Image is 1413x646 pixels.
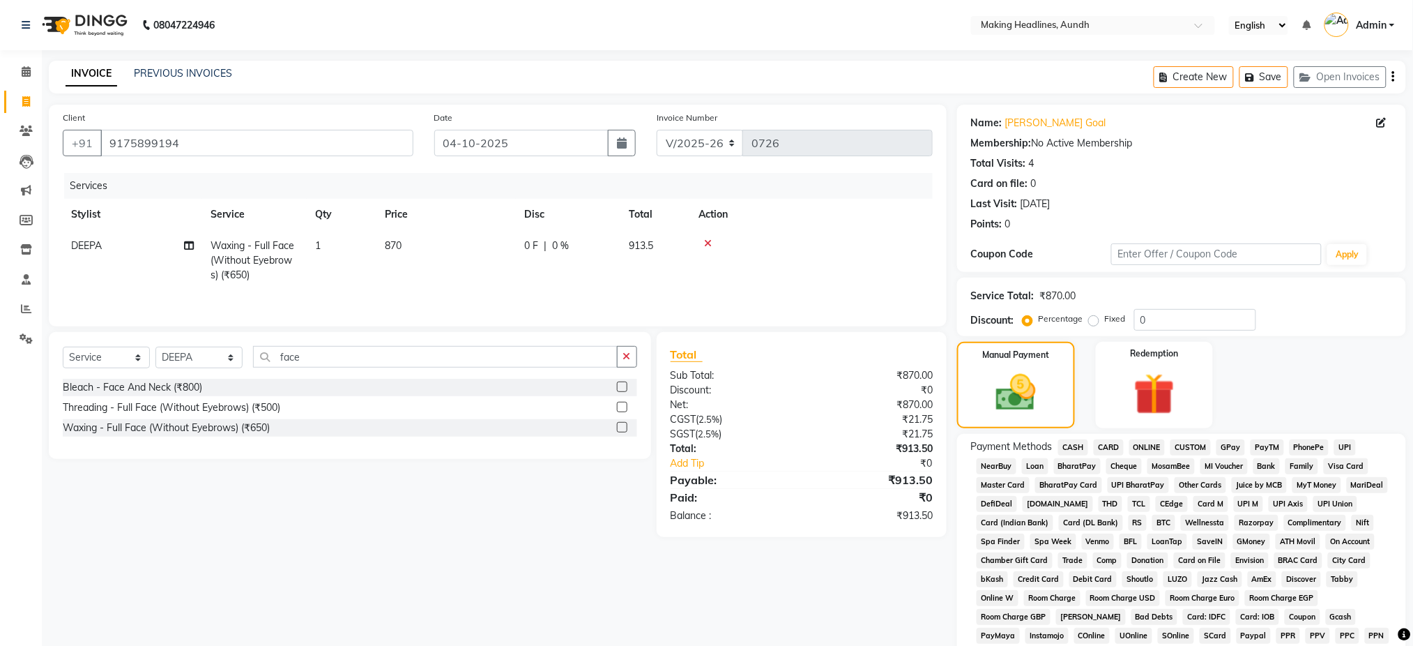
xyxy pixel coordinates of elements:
span: PPN [1365,628,1389,644]
input: Search or Scan [253,346,618,368]
th: Service [202,199,307,230]
span: 913.5 [629,239,653,252]
div: Sub Total: [660,368,802,383]
div: Service Total: [971,289,1034,303]
span: Room Charge [1024,590,1080,606]
span: SCard [1200,628,1231,644]
input: Search by Name/Mobile/Email/Code [100,130,413,156]
span: Credit Card [1014,571,1064,587]
div: ₹913.50 [802,472,943,488]
span: PPR [1276,628,1300,644]
span: Envision [1231,553,1269,569]
div: Threading - Full Face (Without Eyebrows) (₹500) [63,400,280,415]
span: GMoney [1233,534,1271,550]
div: ₹21.75 [802,412,943,427]
span: PPV [1306,628,1330,644]
div: 0 [1031,176,1037,191]
div: Points: [971,217,1002,232]
span: UPI Union [1313,496,1357,512]
span: Instamojo [1025,628,1069,644]
span: Comp [1093,553,1122,569]
th: Disc [516,199,620,230]
span: | [544,239,547,253]
div: Paid: [660,489,802,506]
span: UPI BharatPay [1108,477,1170,493]
span: MyT Money [1292,477,1341,493]
span: Card (Indian Bank) [977,515,1053,531]
span: CARD [1094,440,1124,456]
span: 2.5% [699,414,720,425]
span: Other Cards [1175,477,1226,493]
div: Waxing - Full Face (Without Eyebrows) (₹650) [63,421,270,435]
th: Total [620,199,690,230]
div: ₹870.00 [802,398,943,412]
span: Card on File [1174,553,1225,569]
span: AmEx [1248,571,1277,587]
span: [DOMAIN_NAME] [1023,496,1093,512]
input: Enter Offer / Coupon Code [1111,243,1322,265]
span: TCL [1128,496,1150,512]
button: Save [1239,66,1288,88]
span: Total [671,347,703,362]
div: [DATE] [1021,197,1051,211]
span: On Account [1326,534,1375,550]
span: CUSTOM [1170,440,1211,456]
span: Master Card [977,477,1030,493]
span: Card M [1193,496,1228,512]
span: Trade [1058,553,1087,569]
span: COnline [1074,628,1110,644]
span: BFL [1120,534,1142,550]
div: Last Visit: [971,197,1018,211]
span: 1 [315,239,321,252]
span: LUZO [1163,571,1192,587]
div: ₹870.00 [802,368,943,383]
span: BharatPay Card [1035,477,1102,493]
label: Redemption [1130,347,1178,360]
button: Create New [1154,66,1234,88]
span: Family [1285,458,1318,474]
b: 08047224946 [153,6,215,45]
span: MariDeal [1347,477,1389,493]
span: BharatPay [1054,458,1101,474]
span: ONLINE [1129,440,1166,456]
span: Jazz Cash [1198,571,1242,587]
span: Card (DL Bank) [1059,515,1123,531]
span: Coupon [1285,609,1320,625]
span: BRAC Card [1274,553,1323,569]
img: Admin [1324,13,1349,37]
span: 0 % [552,239,569,253]
span: Room Charge GBP [977,609,1051,625]
span: bKash [977,571,1008,587]
span: Spa Week [1030,534,1076,550]
button: Apply [1327,244,1367,265]
span: ATH Movil [1276,534,1320,550]
div: 4 [1029,156,1034,171]
span: [PERSON_NAME] [1056,609,1126,625]
span: Discover [1282,571,1321,587]
span: Visa Card [1324,458,1368,474]
div: Net: [660,398,802,412]
th: Qty [307,199,376,230]
div: Balance : [660,509,802,523]
span: Room Charge Euro [1166,590,1239,606]
div: 0 [1005,217,1011,232]
span: RS [1129,515,1147,531]
span: PayMaya [977,628,1020,644]
label: Client [63,112,85,124]
span: LoanTap [1147,534,1187,550]
span: Shoutlo [1122,571,1158,587]
span: Spa Finder [977,534,1025,550]
span: GPay [1216,440,1245,456]
button: +91 [63,130,102,156]
label: Invoice Number [657,112,717,124]
span: Debit Card [1069,571,1117,587]
span: SOnline [1158,628,1194,644]
div: ₹913.50 [802,442,943,456]
div: Coupon Code [971,247,1111,262]
span: DEEPA [71,239,102,252]
div: Discount: [660,383,802,398]
div: Name: [971,116,1002,130]
div: ₹870.00 [1040,289,1076,303]
div: No Active Membership [971,136,1392,151]
span: MosamBee [1147,458,1195,474]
